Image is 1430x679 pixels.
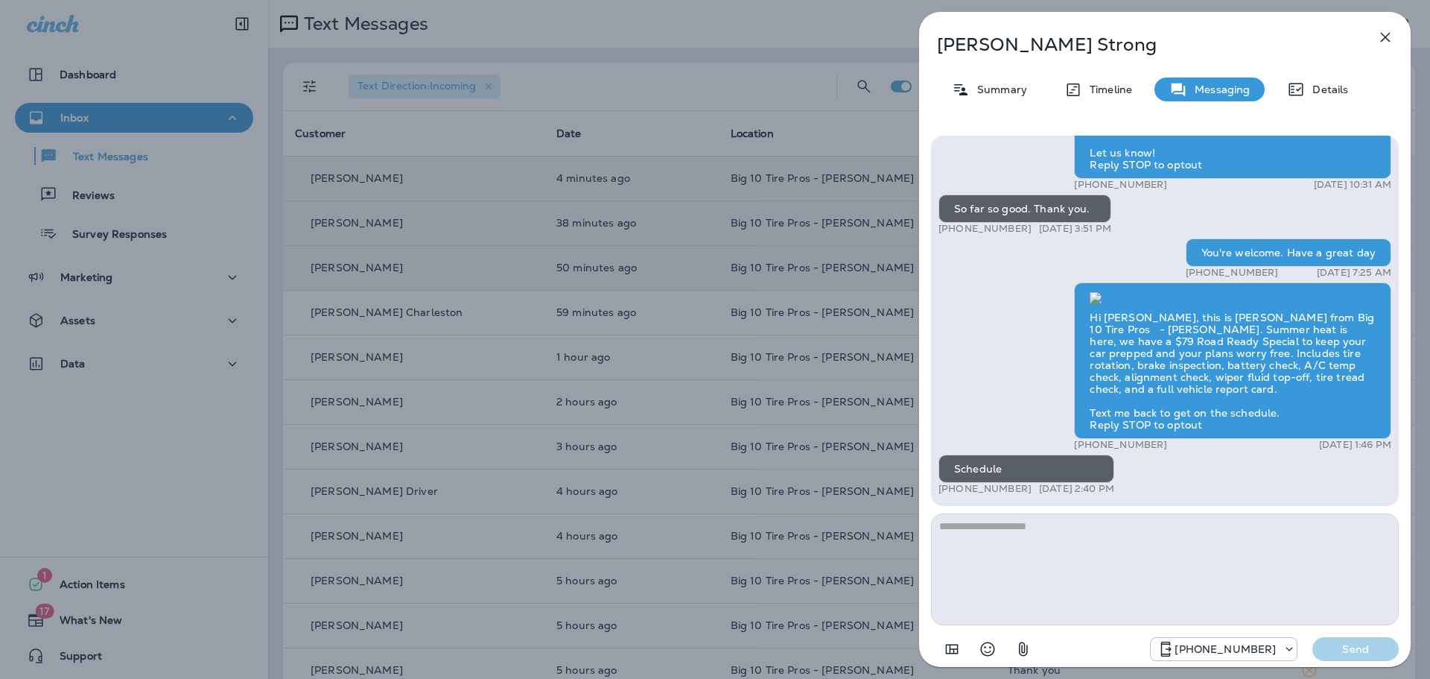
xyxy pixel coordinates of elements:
button: Select an emoji [973,634,1002,664]
button: Add in a premade template [937,634,967,664]
p: [DATE] 7:25 AM [1317,267,1391,279]
img: twilio-download [1090,292,1102,304]
p: [PHONE_NUMBER] [1175,643,1276,655]
div: Schedule [938,455,1114,483]
div: You're welcome. Have a great day [1186,239,1391,267]
p: [PHONE_NUMBER] [1074,179,1167,191]
div: Hi [PERSON_NAME], this is [PERSON_NAME] from Big 10 Tire Pros - [PERSON_NAME]. Summer heat is her... [1074,282,1391,439]
p: [DATE] 2:40 PM [1039,483,1114,495]
p: [DATE] 3:51 PM [1039,223,1111,235]
p: Timeline [1082,83,1132,95]
p: [DATE] 1:46 PM [1319,439,1391,451]
p: Summary [970,83,1027,95]
p: [DATE] 10:31 AM [1314,179,1391,191]
p: [PHONE_NUMBER] [1186,267,1279,279]
p: Details [1305,83,1348,95]
p: [PERSON_NAME] Strong [937,34,1344,55]
p: [PHONE_NUMBER] [938,223,1032,235]
p: [PHONE_NUMBER] [1074,439,1167,451]
p: Messaging [1187,83,1250,95]
div: So far so good. Thank you. [938,195,1111,223]
div: +1 (601) 808-4206 [1151,640,1297,658]
p: [PHONE_NUMBER] [938,483,1032,495]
